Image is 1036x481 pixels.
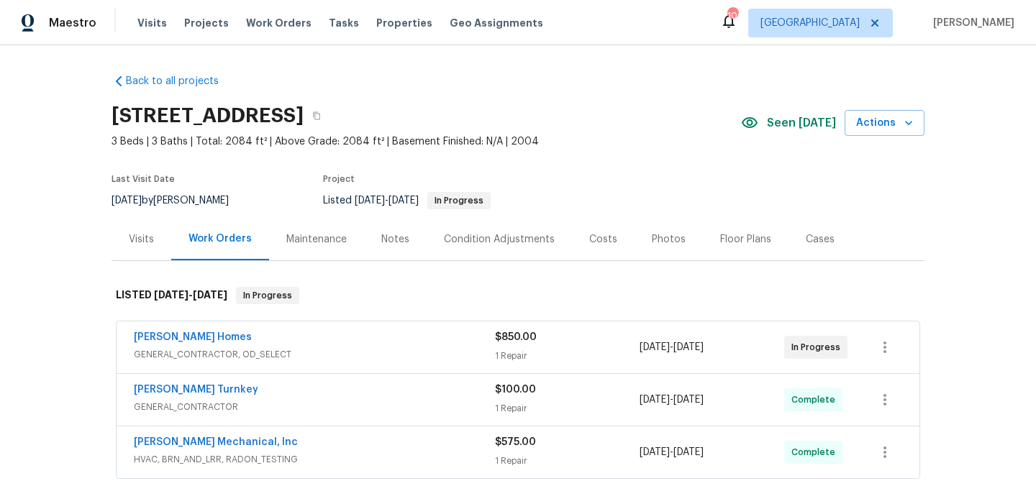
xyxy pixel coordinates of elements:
[444,232,555,247] div: Condition Adjustments
[134,452,495,467] span: HVAC, BRN_AND_LRR, RADON_TESTING
[589,232,617,247] div: Costs
[329,18,359,28] span: Tasks
[429,196,489,205] span: In Progress
[791,340,846,354] span: In Progress
[720,232,771,247] div: Floor Plans
[495,437,536,447] span: $575.00
[652,232,686,247] div: Photos
[673,447,704,457] span: [DATE]
[495,385,536,395] span: $100.00
[355,196,385,206] span: [DATE]
[495,401,640,416] div: 1 Repair
[134,347,495,362] span: GENERAL_CONTRACTOR, OD_SELECT
[495,454,640,468] div: 1 Repair
[381,232,409,247] div: Notes
[640,445,704,459] span: -
[806,232,835,247] div: Cases
[323,175,355,183] span: Project
[184,16,229,30] span: Projects
[129,232,154,247] div: Visits
[640,340,704,354] span: -
[376,16,432,30] span: Properties
[112,134,741,149] span: 3 Beds | 3 Baths | Total: 2084 ft² | Above Grade: 2084 ft² | Basement Finished: N/A | 2004
[112,175,175,183] span: Last Visit Date
[112,196,142,206] span: [DATE]
[134,437,298,447] a: [PERSON_NAME] Mechanical, Inc
[237,288,298,303] span: In Progress
[791,393,841,407] span: Complete
[791,445,841,459] span: Complete
[927,16,1014,30] span: [PERSON_NAME]
[112,109,304,123] h2: [STREET_ADDRESS]
[450,16,543,30] span: Geo Assignments
[134,332,252,342] a: [PERSON_NAME] Homes
[388,196,419,206] span: [DATE]
[49,16,96,30] span: Maestro
[112,74,250,88] a: Back to all projects
[193,290,227,300] span: [DATE]
[112,192,246,209] div: by [PERSON_NAME]
[495,349,640,363] div: 1 Repair
[304,103,330,129] button: Copy Address
[134,400,495,414] span: GENERAL_CONTRACTOR
[188,232,252,246] div: Work Orders
[760,16,860,30] span: [GEOGRAPHIC_DATA]
[856,114,913,132] span: Actions
[323,196,491,206] span: Listed
[673,342,704,352] span: [DATE]
[640,342,670,352] span: [DATE]
[845,110,924,137] button: Actions
[640,395,670,405] span: [DATE]
[112,272,924,319] div: LISTED [DATE]-[DATE]In Progress
[286,232,347,247] div: Maintenance
[640,393,704,407] span: -
[116,287,227,304] h6: LISTED
[137,16,167,30] span: Visits
[495,332,537,342] span: $850.00
[154,290,188,300] span: [DATE]
[767,116,836,130] span: Seen [DATE]
[246,16,312,30] span: Work Orders
[154,290,227,300] span: -
[355,196,419,206] span: -
[134,385,258,395] a: [PERSON_NAME] Turnkey
[673,395,704,405] span: [DATE]
[640,447,670,457] span: [DATE]
[727,9,737,23] div: 100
